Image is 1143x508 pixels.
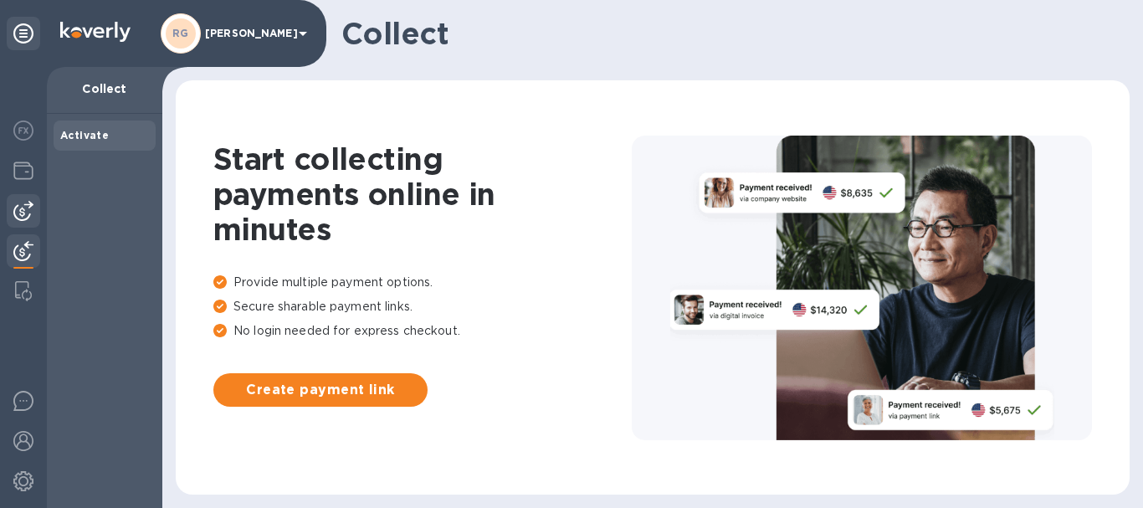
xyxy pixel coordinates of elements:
h1: Collect [341,16,1116,51]
p: Secure sharable payment links. [213,298,632,316]
b: RG [172,27,189,39]
p: No login needed for express checkout. [213,322,632,340]
img: Foreign exchange [13,121,33,141]
p: [PERSON_NAME] [205,28,289,39]
p: Collect [60,80,149,97]
b: Activate [60,129,109,141]
img: Wallets [13,161,33,181]
p: Provide multiple payment options. [213,274,632,291]
img: Logo [60,22,131,42]
h1: Start collecting payments online in minutes [213,141,632,247]
button: Create payment link [213,373,428,407]
span: Create payment link [227,380,414,400]
div: Unpin categories [7,17,40,50]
